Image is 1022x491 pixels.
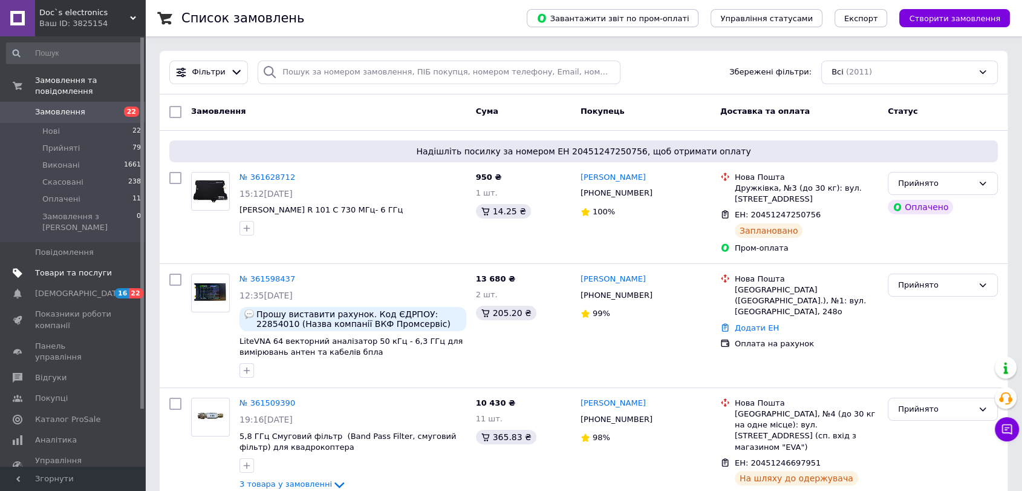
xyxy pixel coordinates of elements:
[735,274,878,285] div: Нова Пошта
[735,458,821,467] span: ЕН: 20451246697951
[476,173,502,182] span: 950 ₴
[476,430,536,444] div: 365.83 ₴
[735,398,878,409] div: Нова Пошта
[735,471,858,486] div: На шляху до одержувача
[476,107,498,116] span: Cума
[191,398,230,437] a: Фото товару
[995,417,1019,441] button: Чат з покупцем
[132,126,141,137] span: 22
[578,185,655,201] div: [PHONE_NUMBER]
[581,172,646,183] a: [PERSON_NAME]
[239,274,295,283] a: № 361598437
[42,194,80,205] span: Оплачені
[888,107,918,116] span: Статус
[42,177,83,188] span: Скасовані
[35,372,67,383] span: Відгуки
[42,211,137,233] span: Замовлення з [PERSON_NAME]
[239,479,332,489] span: 3 товара у замовленні
[846,67,872,76] span: (2011)
[527,9,698,27] button: Завантажити звіт по пром-оплаті
[35,247,94,258] span: Повідомлення
[909,14,1000,23] span: Створити замовлення
[239,189,293,199] span: 15:12[DATE]
[42,126,60,137] span: Нові
[258,61,620,84] input: Пошук за номером замовлення, ПІБ покупця, номером телефону, Email, номером накладної
[192,279,229,308] img: Фото товару
[239,337,463,357] a: LiteVNA 64 векторний аналізатор 50 кГц - 6,3 ГГц для вимірювань антен та кабелів бпла
[735,409,878,453] div: [GEOGRAPHIC_DATA], №4 (до 30 кг на одне місце): вул. [STREET_ADDRESS] (сп. вхід з магазином "EVA")
[124,160,141,171] span: 1661
[711,9,822,27] button: Управління статусами
[898,279,973,292] div: Прийнято
[239,291,293,300] span: 12:35[DATE]
[735,243,878,254] div: Пром-оплата
[888,200,953,214] div: Оплачено
[735,223,803,238] div: Заплановано
[581,107,625,116] span: Покупець
[476,204,531,219] div: 14.25 ₴
[476,398,515,407] span: 10 430 ₴
[735,172,878,183] div: Нова Пошта
[6,42,142,64] input: Пошук
[476,306,536,320] div: 205.20 ₴
[42,143,80,154] span: Прийняті
[720,107,810,116] span: Доставка та оплата
[898,177,973,190] div: Прийнято
[899,9,1010,27] button: Створити замовлення
[181,11,304,25] h1: Список замовлень
[35,75,145,97] span: Замовлення та повідомлення
[35,288,125,299] span: [DEMOGRAPHIC_DATA]
[593,433,610,442] span: 98%
[735,338,878,349] div: Оплата на рахунок
[536,13,689,24] span: Завантажити звіт по пром-оплаті
[887,13,1010,22] a: Створити замовлення
[35,435,77,446] span: Аналітика
[720,14,813,23] span: Управління статусами
[239,173,295,182] a: № 361628712
[898,403,973,416] div: Прийнято
[39,18,145,29] div: Ваш ID: 3825154
[735,285,878,318] div: [GEOGRAPHIC_DATA] ([GEOGRAPHIC_DATA].), №1: вул. [GEOGRAPHIC_DATA], 248о
[476,188,498,197] span: 1 шт.
[128,177,141,188] span: 238
[35,268,112,278] span: Товари та послуги
[174,145,993,157] span: Надішліть посилку за номером ЕН 20451247250756, щоб отримати оплату
[476,274,515,283] span: 13 680 ₴
[239,398,295,407] a: № 361509390
[239,432,456,452] a: 5,8 ГГц Смуговий фільтр (Band Pass Filter, смуговий фільтр) для квадрокоптера
[129,288,143,298] span: 22
[192,406,229,427] img: Фото товару
[124,107,139,117] span: 22
[832,67,844,78] span: Всі
[115,288,129,298] span: 16
[35,107,85,117] span: Замовлення
[735,183,878,205] div: Дружківка, №3 (до 30 кг): вул. [STREET_ADDRESS]
[42,160,80,171] span: Виконані
[476,290,498,299] span: 2 шт.
[35,414,100,425] span: Каталог ProSale
[132,194,141,205] span: 11
[239,205,403,214] span: [PERSON_NAME] R 101 C 730 МГц- 6 ГГц
[191,274,230,312] a: Фото товару
[844,14,878,23] span: Експорт
[132,143,141,154] span: 79
[39,7,130,18] span: Doc`s electronics
[729,67,812,78] span: Збережені фільтри:
[35,455,112,477] span: Управління сайтом
[191,172,230,211] a: Фото товару
[35,393,68,404] span: Покупці
[476,414,503,423] span: 11 шт.
[137,211,141,233] span: 0
[835,9,888,27] button: Експорт
[191,107,246,116] span: Замовлення
[239,415,293,424] span: 19:16[DATE]
[735,323,779,332] a: Додати ЕН
[192,67,226,78] span: Фільтри
[244,309,254,319] img: :speech_balloon:
[593,309,610,318] span: 99%
[578,288,655,303] div: [PHONE_NUMBER]
[35,309,112,331] span: Показники роботи компанії
[192,173,229,210] img: Фото товару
